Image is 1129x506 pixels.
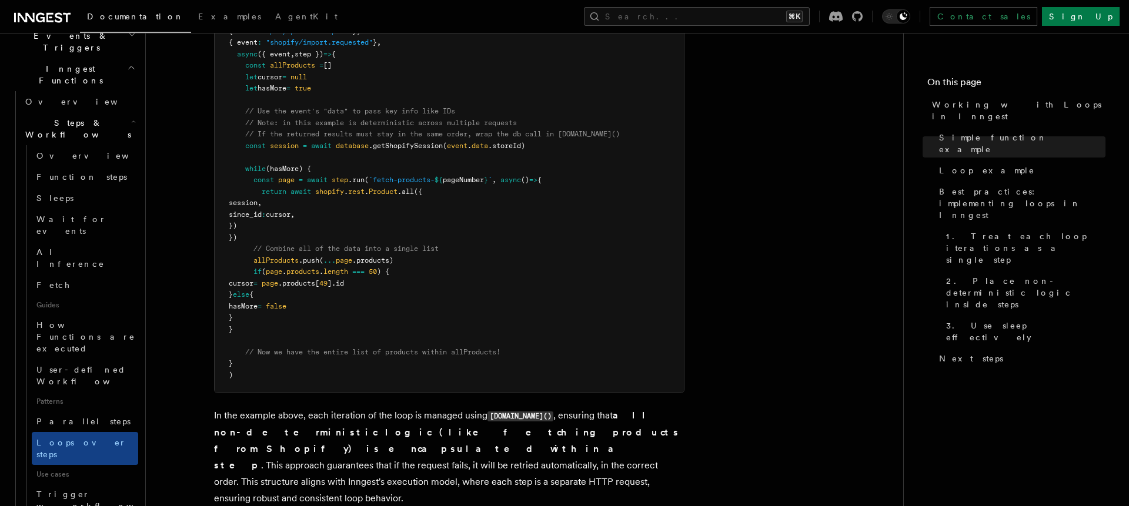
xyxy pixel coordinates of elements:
[488,176,492,184] span: `
[295,50,323,58] span: step })
[245,84,258,92] span: let
[467,142,472,150] span: .
[268,4,345,32] a: AgentKit
[447,142,467,150] span: event
[32,296,138,314] span: Guides
[278,279,319,287] span: .products[
[303,142,307,150] span: =
[266,210,290,219] span: cursor
[229,371,233,379] span: )
[344,187,348,196] span: .
[253,267,262,276] span: if
[21,117,131,140] span: Steps & Workflows
[262,267,266,276] span: (
[36,320,135,353] span: How Functions are executed
[299,176,303,184] span: =
[32,166,138,187] a: Function steps
[332,176,348,184] span: step
[369,176,435,184] span: `fetch-products-
[32,465,138,484] span: Use cases
[356,27,360,35] span: ,
[348,176,365,184] span: .run
[245,107,455,115] span: // Use the event's "data" to pass key info like IDs
[270,61,315,69] span: allProducts
[927,94,1105,127] a: Working with Loops in Inngest
[377,267,389,276] span: ) {
[941,315,1105,348] a: 3. Use sleep effectively
[253,279,258,287] span: =
[282,267,286,276] span: .
[237,50,258,58] span: async
[286,84,290,92] span: =
[1042,7,1120,26] a: Sign Up
[32,242,138,274] a: AI Inference
[258,38,262,46] span: :
[307,176,328,184] span: await
[882,9,910,24] button: Toggle dark mode
[946,230,1105,266] span: 1. Treat each loop iterations as a single step
[262,279,278,287] span: page
[369,187,398,196] span: Product
[537,176,542,184] span: {
[336,142,369,150] span: database
[258,50,290,58] span: ({ event
[365,187,369,196] span: .
[245,119,517,127] span: // Note: in this example is deterministic across multiple requests
[245,165,266,173] span: while
[934,348,1105,369] a: Next steps
[32,314,138,359] a: How Functions are executed
[369,267,377,276] span: 50
[266,267,282,276] span: page
[443,142,447,150] span: (
[319,279,328,287] span: 49
[36,151,158,160] span: Overview
[9,63,127,86] span: Inngest Functions
[282,73,286,81] span: =
[275,12,338,21] span: AgentKit
[36,247,105,269] span: AI Inference
[939,165,1035,176] span: Loop example
[266,165,311,173] span: (hasMore) {
[278,176,295,184] span: page
[253,244,439,253] span: // Combine all of the data into a single list
[229,290,233,299] span: }
[32,274,138,296] a: Fetch
[80,4,191,33] a: Documentation
[299,256,319,264] span: .push
[332,50,336,58] span: {
[435,176,443,184] span: ${
[488,142,525,150] span: .storeId)
[36,280,71,290] span: Fetch
[939,353,1003,364] span: Next steps
[584,7,810,26] button: Search...⌘K
[323,50,332,58] span: =>
[290,187,311,196] span: await
[21,112,138,145] button: Steps & Workflows
[487,411,553,421] code: [DOMAIN_NAME]()
[934,127,1105,160] a: Simple function example
[939,132,1105,155] span: Simple function example
[323,61,332,69] span: []
[484,176,488,184] span: }
[295,84,311,92] span: true
[348,187,365,196] span: rest
[191,4,268,32] a: Examples
[9,58,138,91] button: Inngest Functions
[521,176,529,184] span: ()
[229,325,233,333] span: }
[270,142,299,150] span: session
[443,176,484,184] span: pageNumber
[253,27,352,35] span: "shopify-product-import"
[373,38,377,46] span: }
[258,302,262,310] span: =
[398,187,414,196] span: .all
[290,73,307,81] span: null
[229,222,237,230] span: })
[311,142,332,150] span: await
[932,99,1105,122] span: Working with Loops in Inngest
[941,270,1105,315] a: 2. Place non-deterministic logic inside steps
[249,290,253,299] span: {
[492,176,496,184] span: ,
[253,256,299,264] span: allProducts
[262,210,266,219] span: :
